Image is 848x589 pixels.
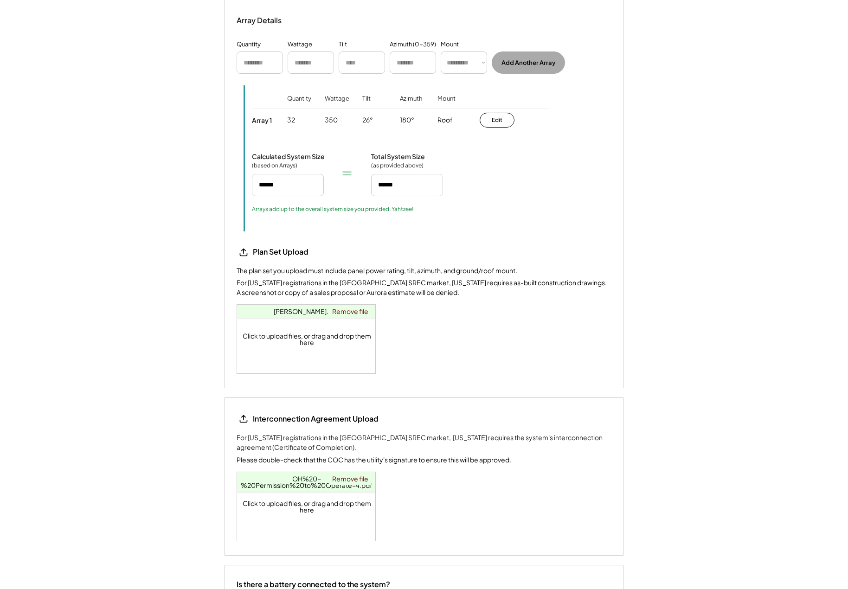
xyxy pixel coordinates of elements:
div: (based on Arrays) [252,162,298,169]
div: Mount [441,40,459,49]
div: Tilt [339,40,347,49]
div: 350 [325,115,338,125]
div: Array Details [237,15,283,26]
div: Array 1 [252,116,272,124]
div: The plan set you upload must include panel power rating, tilt, azimuth, and ground/roof mount. [237,266,517,275]
div: For [US_STATE] registrations in the [GEOGRAPHIC_DATA] SREC market, [US_STATE] requires the system... [237,433,611,452]
div: Quantity [237,40,261,49]
div: 26° [362,115,373,125]
div: Click to upload files, or drag and drop them here [237,472,376,541]
div: For [US_STATE] registrations in the [GEOGRAPHIC_DATA] SREC market, [US_STATE] requires as-built c... [237,278,611,297]
div: Roof [437,115,453,125]
div: Mount [437,95,456,115]
button: Add Another Array [492,51,565,74]
div: Arrays add up to the overall system size you provided. Yahtzee! [252,205,413,213]
div: Quantity [287,95,311,115]
div: Tilt [362,95,371,115]
div: Please double-check that the COC has the utility's signature to ensure this will be approved. [237,455,511,465]
div: Wattage [288,40,312,49]
a: Remove file [329,305,372,318]
div: Total System Size [371,152,425,160]
button: Edit [480,113,514,128]
div: 180° [400,115,414,125]
a: [PERSON_NAME].pdf [274,307,340,315]
a: OH%20-%20Permission%20to%20Operate-4.pdf [241,474,373,489]
div: Azimuth [400,95,422,115]
div: 32 [287,115,295,125]
div: Wattage [325,95,349,115]
div: Azimuth (0-359) [390,40,436,49]
a: Remove file [329,472,372,485]
div: Calculated System Size [252,152,325,160]
div: (as provided above) [371,162,424,169]
div: Click to upload files, or drag and drop them here [237,305,376,373]
div: Plan Set Upload [253,247,346,257]
div: Interconnection Agreement Upload [253,414,379,424]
